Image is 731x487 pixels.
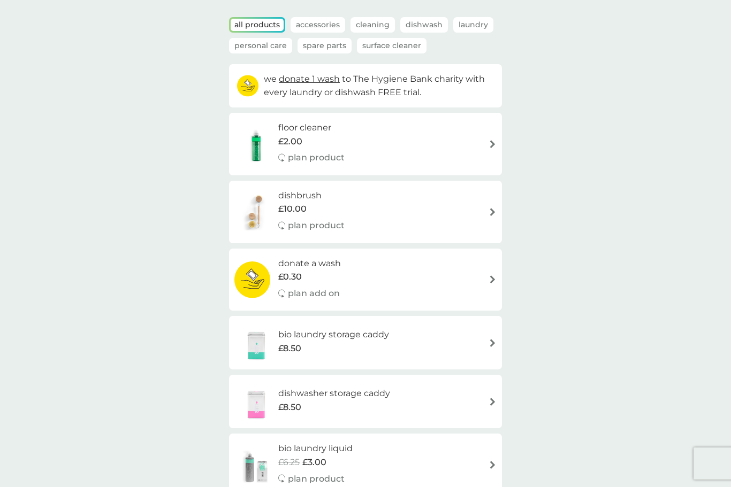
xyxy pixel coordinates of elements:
img: arrow right [489,208,497,216]
span: £8.50 [278,342,301,355]
img: arrow right [489,339,497,347]
span: £8.50 [278,400,301,414]
button: Accessories [291,17,345,33]
button: Cleaning [351,17,395,33]
button: all products [231,19,284,31]
button: Personal Care [229,38,292,53]
h6: dishwasher storage caddy [278,386,390,400]
span: £3.00 [302,455,326,469]
img: arrow right [489,140,497,148]
p: plan product [288,472,345,486]
button: Laundry [453,17,493,33]
img: arrow right [489,275,497,283]
span: £0.30 [278,270,302,284]
p: plan product [288,219,345,233]
img: bio laundry liquid [234,446,278,484]
img: dishwasher storage caddy [234,383,278,420]
img: bio laundry storage caddy [234,324,278,361]
img: arrow right [489,398,497,406]
h6: bio laundry storage caddy [278,328,389,342]
h6: donate a wash [278,257,341,270]
button: Dishwash [400,17,448,33]
img: donate a wash [234,261,270,298]
h6: bio laundry liquid [278,442,353,455]
span: £6.25 [278,455,300,469]
span: £2.00 [278,135,302,149]
span: donate 1 wash [279,74,340,84]
img: arrow right [489,461,497,469]
span: £10.00 [278,202,307,216]
button: Surface Cleaner [357,38,427,53]
img: dishbrush [234,193,278,230]
p: plan add on [288,287,340,300]
h6: dishbrush [278,189,345,203]
button: Spare Parts [298,38,352,53]
p: we to The Hygiene Bank charity with every laundry or dishwash FREE trial. [264,72,494,99]
img: floor cleaner [234,125,278,163]
p: plan product [288,151,345,165]
h6: floor cleaner [278,121,345,135]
